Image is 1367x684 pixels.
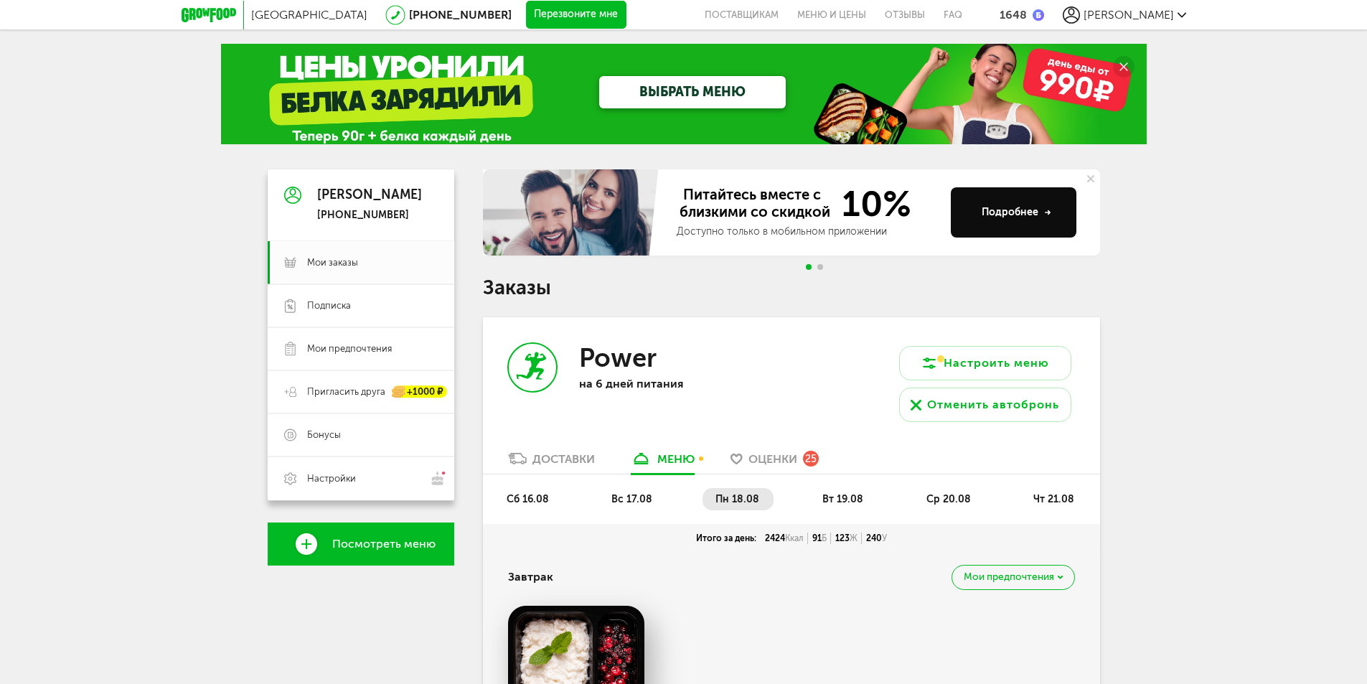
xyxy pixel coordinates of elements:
[899,346,1071,380] button: Настроить меню
[268,241,454,284] a: Мои заказы
[862,533,891,544] div: 240
[850,533,858,543] span: Ж
[268,523,454,566] a: Посмотреть меню
[833,186,911,222] span: 10%
[483,278,1100,297] h1: Заказы
[715,493,759,505] span: пн 18.08
[483,169,662,256] img: family-banner.579af9d.jpg
[393,386,447,398] div: +1000 ₽
[677,186,833,222] span: Питайтесь вместе с близкими со скидкой
[268,284,454,327] a: Подписка
[657,452,695,466] div: меню
[624,451,702,474] a: меню
[307,472,356,485] span: Настройки
[268,456,454,500] a: Настройки
[579,342,657,373] h3: Power
[409,8,512,22] a: [PHONE_NUMBER]
[808,533,831,544] div: 91
[307,385,385,398] span: Пригласить друга
[785,533,804,543] span: Ккал
[822,533,827,543] span: Б
[268,370,454,413] a: Пригласить друга +1000 ₽
[822,493,863,505] span: вт 19.08
[332,538,436,551] span: Посмотреть меню
[251,8,367,22] span: [GEOGRAPHIC_DATA]
[1033,493,1074,505] span: чт 21.08
[579,377,766,390] p: на 6 дней питания
[268,413,454,456] a: Бонусы
[1084,8,1174,22] span: [PERSON_NAME]
[982,205,1051,220] div: Подробнее
[723,451,826,474] a: Оценки 25
[307,299,351,312] span: Подписка
[508,563,553,591] h4: Завтрак
[501,451,602,474] a: Доставки
[307,428,341,441] span: Бонусы
[532,452,595,466] div: Доставки
[926,493,971,505] span: ср 20.08
[899,388,1071,422] button: Отменить автобронь
[268,327,454,370] a: Мои предпочтения
[964,572,1054,582] span: Мои предпочтения
[817,264,823,270] span: Go to slide 2
[692,533,761,544] div: Итого за день:
[882,533,887,543] span: У
[951,187,1076,238] button: Подробнее
[507,493,549,505] span: сб 16.08
[1000,8,1027,22] div: 1648
[307,342,392,355] span: Мои предпочтения
[831,533,862,544] div: 123
[927,396,1059,413] div: Отменить автобронь
[307,256,358,269] span: Мои заказы
[599,76,786,108] a: ВЫБРАТЬ МЕНЮ
[748,452,797,466] span: Оценки
[677,225,939,239] div: Доступно только в мобильном приложении
[611,493,652,505] span: вс 17.08
[317,209,422,222] div: [PHONE_NUMBER]
[526,1,626,29] button: Перезвоните мне
[317,188,422,202] div: [PERSON_NAME]
[803,451,819,467] div: 25
[806,264,812,270] span: Go to slide 1
[761,533,808,544] div: 2424
[1033,9,1044,21] img: bonus_b.cdccf46.png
